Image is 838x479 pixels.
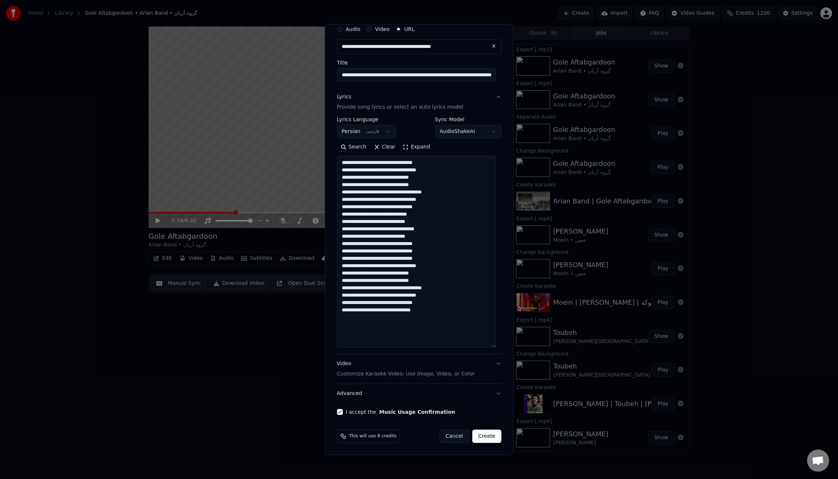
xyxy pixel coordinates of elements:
[337,360,475,378] div: Video
[346,27,361,32] label: Audio
[337,354,501,384] button: VideoCustomize Karaoke Video: Use Image, Video, or Color
[404,27,415,32] label: URL
[379,409,455,415] button: I accept the
[337,87,501,117] button: LyricsProvide song lyrics or select an auto lyrics model
[435,117,501,122] label: Sync Model
[346,409,455,415] label: I accept the
[337,104,463,111] p: Provide song lyrics or select an auto lyrics model
[349,433,397,439] span: This will use 8 credits
[337,93,351,101] div: Lyrics
[337,117,396,122] label: Lyrics Language
[337,370,475,378] p: Customize Karaoke Video: Use Image, Video, or Color
[337,384,501,403] button: Advanced
[337,60,501,65] label: Title
[337,141,370,153] button: Search
[375,27,389,32] label: Video
[337,117,501,354] div: LyricsProvide song lyrics or select an auto lyrics model
[399,141,434,153] button: Expand
[370,141,399,153] button: Clear
[439,430,469,443] button: Cancel
[472,430,501,443] button: Create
